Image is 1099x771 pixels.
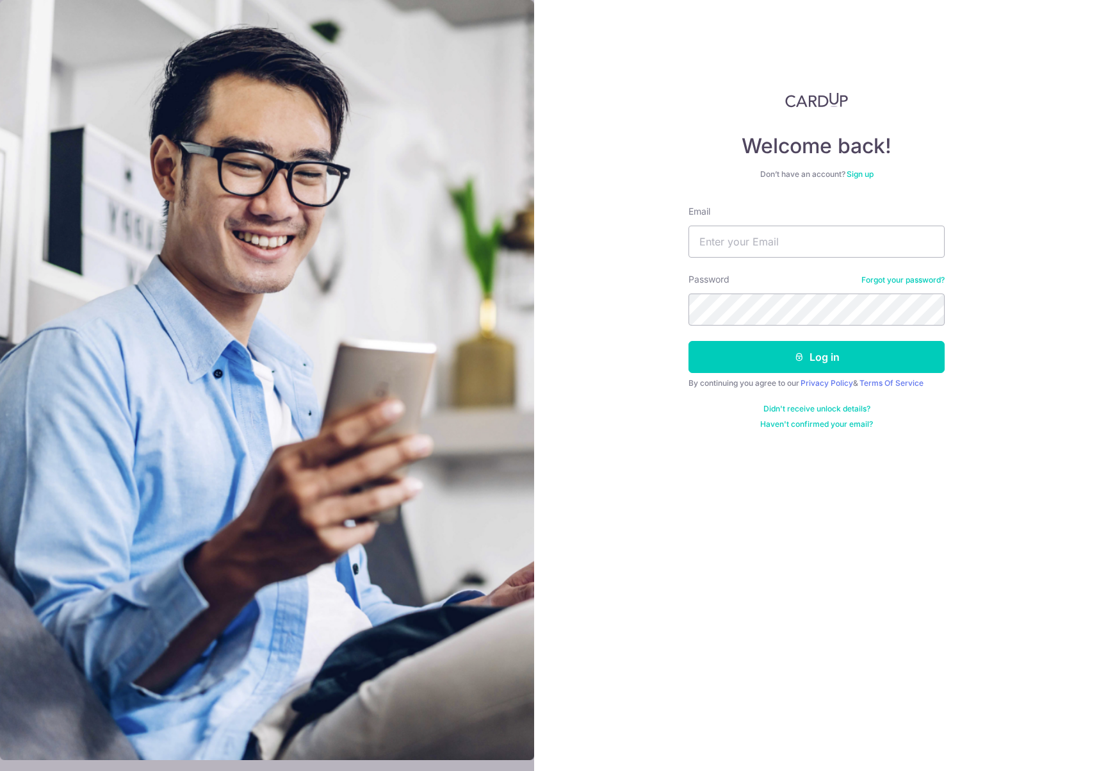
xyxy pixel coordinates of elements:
label: Password [688,273,729,286]
div: Don’t have an account? [688,169,945,179]
a: Sign up [847,169,874,179]
a: Privacy Policy [801,378,853,388]
a: Didn't receive unlock details? [763,404,870,414]
button: Log in [688,341,945,373]
input: Enter your Email [688,226,945,258]
label: Email [688,205,710,218]
h4: Welcome back! [688,133,945,159]
a: Terms Of Service [859,378,924,388]
a: Haven't confirmed your email? [760,419,873,429]
div: By continuing you agree to our & [688,378,945,388]
img: CardUp Logo [785,92,848,108]
a: Forgot your password? [861,275,945,285]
